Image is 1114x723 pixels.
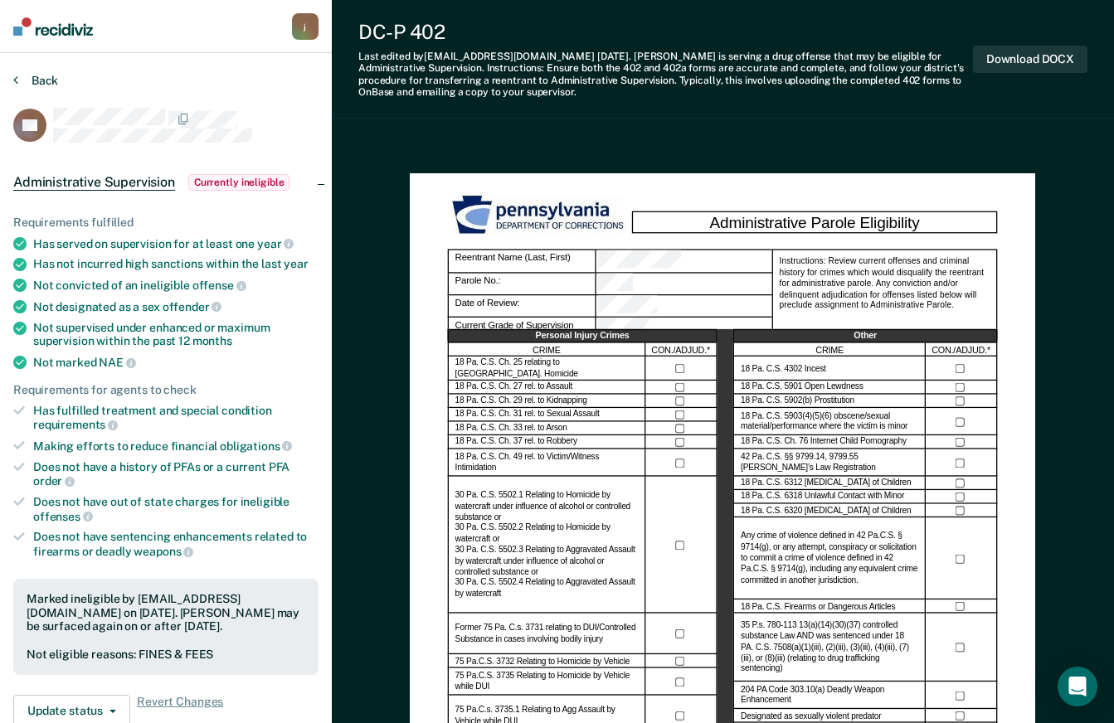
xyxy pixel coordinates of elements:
label: 18 Pa. C.S. Firearms or Dangerous Articles [741,601,895,612]
div: Requirements for agents to check [13,383,319,397]
button: Download DOCX [973,46,1087,73]
div: Open Intercom Messenger [1058,667,1097,706]
label: 18 Pa. C.S. Ch. 25 relating to [GEOGRAPHIC_DATA]. Homicide [455,358,639,380]
label: 35 P.s. 780-113 13(a)(14)(30)(37) controlled substance Law AND was sentenced under 18 PA. C.S. 75... [741,621,918,676]
div: Reentrant Name (Last, First) [448,250,596,273]
button: j [292,13,319,40]
div: Not convicted of an ineligible [33,278,319,293]
div: Not marked [33,355,319,370]
span: year [284,257,308,270]
label: 18 Pa. C.S. 5901 Open Lewdness [741,382,863,393]
label: 18 Pa. C.S. Ch. 76 Internet Child Pornography [741,437,907,448]
div: Has not incurred high sanctions within the last [33,257,319,271]
div: Has served on supervision for at least one [33,236,319,251]
div: Administrative Parole Eligibility [632,211,997,234]
div: Not eligible reasons: FINES & FEES [27,648,305,662]
div: Current Grade of Supervision [448,318,596,341]
div: CRIME [448,343,646,357]
div: CRIME [734,343,927,357]
div: Requirements fulfilled [13,216,319,230]
div: Current Grade of Supervision [596,318,772,341]
div: Date of Review: [448,296,596,318]
label: 18 Pa. C.S. Ch. 29 rel. to Kidnapping [455,396,587,407]
span: NAE [99,356,135,369]
label: 75 Pa.C.S. 3735 Relating to Homicide by Vehicle while DUI [455,672,639,693]
span: months [192,334,232,347]
img: PDOC Logo [448,192,632,239]
label: Former 75 Pa. C.s. 3731 relating to DUI/Controlled Substance in cases involving bodily injury [455,624,639,645]
div: DC-P 402 [358,20,973,44]
label: 75 Pa.C.S. 3732 Relating to Homicide by Vehicle [455,656,630,667]
div: Not designated as a sex [33,299,319,314]
div: CON./ADJUD.* [646,343,718,357]
label: 18 Pa. C.S. 6318 Unlawful Contact with Minor [741,492,904,502]
div: Marked ineligible by [EMAIL_ADDRESS][DOMAIN_NAME] on [DATE]. [PERSON_NAME] may be surfaced again ... [27,592,305,633]
div: Has fulfilled treatment and special condition [33,404,319,432]
div: Date of Review: [596,296,772,318]
span: offender [163,300,222,313]
label: Any crime of violence defined in 42 Pa.C.S. § 9714(g), or any attempt, conspiracy or solicitation... [741,531,918,586]
label: 30 Pa. C.S. 5502.1 Relating to Homicide by watercraft under influence of alcohol or controlled su... [455,491,639,600]
label: Designated as sexually violent predator [741,711,881,721]
img: Recidiviz [13,17,93,36]
div: Parole No.: [448,273,596,295]
div: Making efforts to reduce financial [33,439,319,454]
label: 42 Pa. C.S. §§ 9799.14, 9799.55 [PERSON_NAME]’s Law Registration [741,452,918,473]
div: Does not have out of state charges for ineligible [33,495,319,523]
label: 18 Pa. C.S. 6320 [MEDICAL_DATA] of Children [741,506,911,517]
label: 18 Pa. C.S. 4302 Incest [741,364,826,375]
span: offenses [33,510,93,523]
button: Back [13,73,58,88]
label: 18 Pa. C.S. Ch. 31 rel. to Sexual Assault [455,410,600,420]
span: [DATE] [597,51,629,62]
div: Does not have sentencing enhancements related to firearms or deadly [33,530,319,558]
label: 18 Pa. C.S. 6312 [MEDICAL_DATA] of Children [741,478,911,489]
div: Instructions: Review current offenses and criminal history for crimes which would disqualify the ... [772,250,998,340]
div: Last edited by [EMAIL_ADDRESS][DOMAIN_NAME] . [PERSON_NAME] is serving a drug offense that may be... [358,51,973,99]
div: CON./ADJUD.* [926,343,997,357]
span: Administrative Supervision [13,174,175,191]
span: Currently ineligible [188,174,290,191]
span: offense [192,279,246,292]
span: obligations [220,439,292,453]
div: Personal Injury Crimes [448,330,718,344]
div: Parole No.: [596,273,772,295]
label: 204 PA Code 303.10(a) Deadly Weapon Enhancement [741,685,918,706]
label: 18 Pa. C.S. Ch. 49 rel. to Victim/Witness Intimidation [455,452,639,473]
div: Not supervised under enhanced or maximum supervision within the past 12 [33,321,319,349]
div: Other [734,330,998,344]
span: requirements [33,418,118,431]
label: 18 Pa. C.S. 5903(4)(5)(6) obscene/sexual material/performance where the victim is minor [741,411,918,433]
div: Does not have a history of PFAs or a current PFA order [33,460,319,488]
label: 18 Pa. C.S. Ch. 27 rel. to Assault [455,382,573,393]
span: year [257,237,294,250]
label: 18 Pa. C.S. Ch. 37 rel. to Robbery [455,437,577,448]
div: Reentrant Name (Last, First) [596,250,772,273]
span: weapons [134,545,193,558]
label: 18 Pa. C.S. Ch. 33 rel. to Arson [455,424,567,434]
label: 18 Pa. C.S. 5902(b) Prostitution [741,396,854,407]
